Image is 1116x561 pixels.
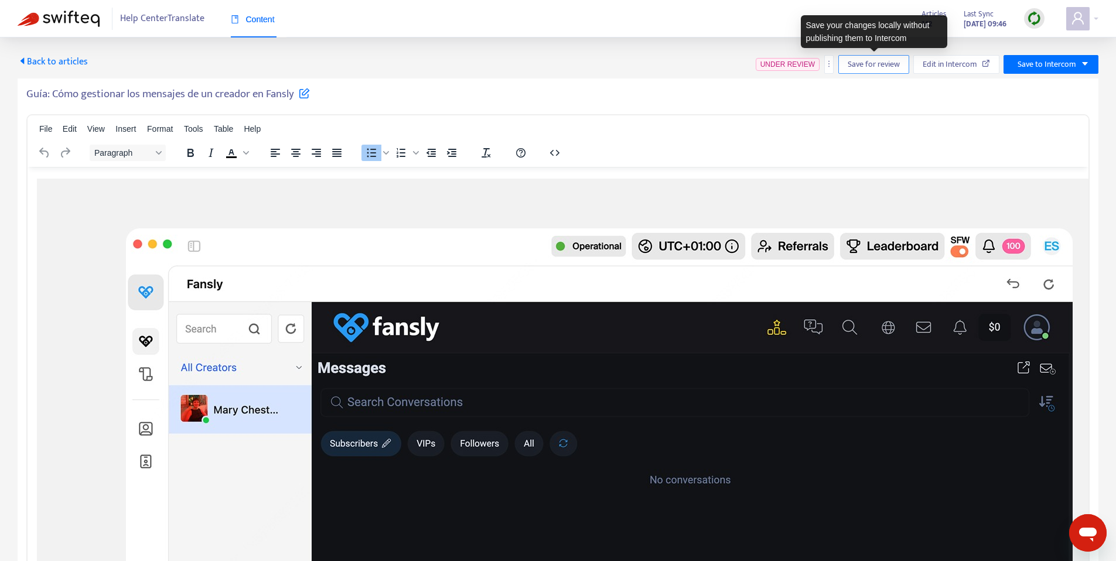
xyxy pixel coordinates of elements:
span: book [231,15,239,23]
button: Align left [265,145,285,161]
button: Justify [327,145,347,161]
button: Italic [201,145,221,161]
span: Back to articles [18,54,88,70]
button: Edit in Intercom [913,55,999,74]
button: Bold [180,145,200,161]
button: Save for review [838,55,909,74]
span: Table [214,124,233,134]
span: Edit [63,124,77,134]
span: Save for review [848,58,900,71]
button: Decrease indent [421,145,441,161]
span: Help [244,124,261,134]
iframe: Button to launch messaging window [1069,514,1107,552]
img: sync.dc5367851b00ba804db3.png [1027,11,1042,26]
button: Undo [35,145,54,161]
button: Increase indent [442,145,462,161]
span: Tools [184,124,203,134]
span: File [39,124,53,134]
span: more [825,60,833,68]
button: more [824,55,834,74]
span: Edit in Intercom [923,58,977,71]
button: Help [511,145,531,161]
img: Swifteq [18,11,100,27]
span: Content [231,15,275,24]
button: Block Paragraph [90,145,166,161]
span: Insert [115,124,136,134]
div: Numbered list [391,145,421,161]
span: Articles [922,8,946,20]
span: UNDER REVIEW [760,60,815,69]
div: Save your changes locally without publishing them to Intercom [801,15,947,48]
span: Save to Intercom [1018,58,1076,71]
div: Text color Black [221,145,251,161]
div: Bullet list [361,145,391,161]
span: user [1071,11,1085,25]
button: Align center [286,145,306,161]
h5: Guía: Cómo gestionar los mensajes de un creador en Fansly [26,87,310,101]
span: Paragraph [94,148,152,158]
button: Clear formatting [476,145,496,161]
button: Align right [306,145,326,161]
button: Save to Intercomcaret-down [1004,55,1098,74]
span: View [87,124,105,134]
span: caret-left [18,56,27,66]
button: Redo [55,145,75,161]
strong: [DATE] 09:46 [964,18,1006,30]
span: Help Center Translate [120,8,204,30]
span: caret-down [1081,60,1089,68]
span: Format [147,124,173,134]
span: Last Sync [964,8,994,20]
